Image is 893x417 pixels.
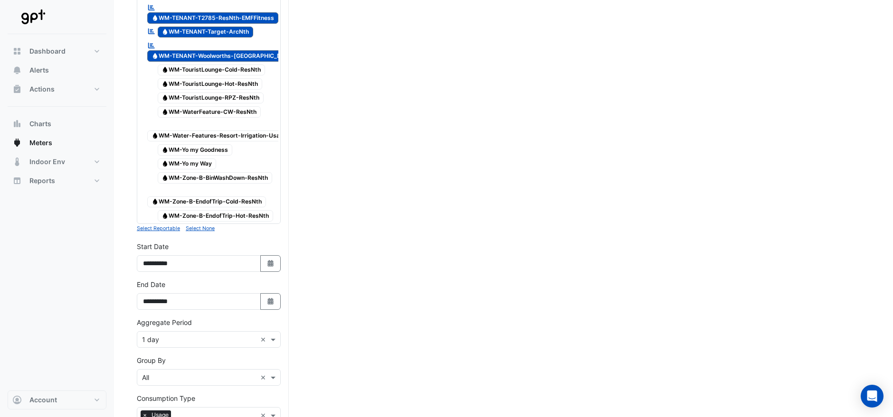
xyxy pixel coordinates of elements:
[12,46,22,56] app-icon: Dashboard
[152,14,159,21] fa-icon: Water
[8,80,106,99] button: Actions
[29,138,52,148] span: Meters
[12,119,22,129] app-icon: Charts
[161,212,169,219] fa-icon: Water
[158,93,264,104] span: WM-TouristLounge-RPZ-ResNth
[158,144,233,156] span: WM-Yo my Goodness
[29,84,55,94] span: Actions
[260,372,268,382] span: Clear
[161,108,169,115] fa-icon: Water
[137,225,180,232] small: Select Reportable
[158,210,274,222] span: WM-Zone-B-EndofTrip-Hot-ResNth
[11,8,54,27] img: Company Logo
[8,152,106,171] button: Indoor Env
[161,66,169,74] fa-icon: Water
[12,176,22,185] app-icon: Reports
[152,198,159,205] fa-icon: Water
[158,158,217,170] span: WM-Yo my Way
[861,385,883,408] div: Open Intercom Messenger
[158,65,266,76] span: WM-TouristLounge-Cold-ResNth
[29,157,65,167] span: Indoor Env
[161,146,169,153] fa-icon: Water
[8,133,106,152] button: Meters
[12,65,22,75] app-icon: Alerts
[147,130,291,142] span: WM-Water-Features-Resort-Irrigation-Usage
[29,119,51,129] span: Charts
[158,172,273,184] span: WM-Zone-B-BinWashDown-ResNth
[137,241,169,251] label: Start Date
[161,28,169,36] fa-icon: Water
[137,355,166,365] label: Group By
[152,132,159,139] fa-icon: Water
[161,94,169,102] fa-icon: Water
[161,174,169,181] fa-icon: Water
[137,317,192,327] label: Aggregate Period
[147,3,156,11] fa-icon: Reportable
[8,390,106,409] button: Account
[147,28,156,36] fa-icon: Reportable
[158,106,261,118] span: WM-WaterFeature-CW-ResNth
[158,78,263,90] span: WM-TouristLounge-Hot-ResNth
[186,225,215,232] small: Select None
[29,395,57,405] span: Account
[12,84,22,94] app-icon: Actions
[8,61,106,80] button: Alerts
[266,259,275,268] fa-icon: Select Date
[8,114,106,133] button: Charts
[137,279,165,289] label: End Date
[137,393,195,403] label: Consumption Type
[8,42,106,61] button: Dashboard
[29,176,55,185] span: Reports
[29,46,66,56] span: Dashboard
[12,157,22,167] app-icon: Indoor Env
[186,224,215,232] button: Select None
[161,160,169,167] fa-icon: Water
[12,138,22,148] app-icon: Meters
[147,41,156,49] fa-icon: Reportable
[260,334,268,344] span: Clear
[266,297,275,306] fa-icon: Select Date
[147,50,299,62] span: WM-TENANT-Woolworths-[GEOGRAPHIC_DATA]
[158,27,254,38] span: WM-TENANT-Target-ArcNth
[137,224,180,232] button: Select Reportable
[147,196,266,208] span: WM-Zone-B-EndofTrip-Cold-ResNth
[147,12,278,24] span: WM-TENANT-T2785-ResNth-EMFFitness
[29,65,49,75] span: Alerts
[161,80,169,87] fa-icon: Water
[8,171,106,190] button: Reports
[152,52,159,59] fa-icon: Water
